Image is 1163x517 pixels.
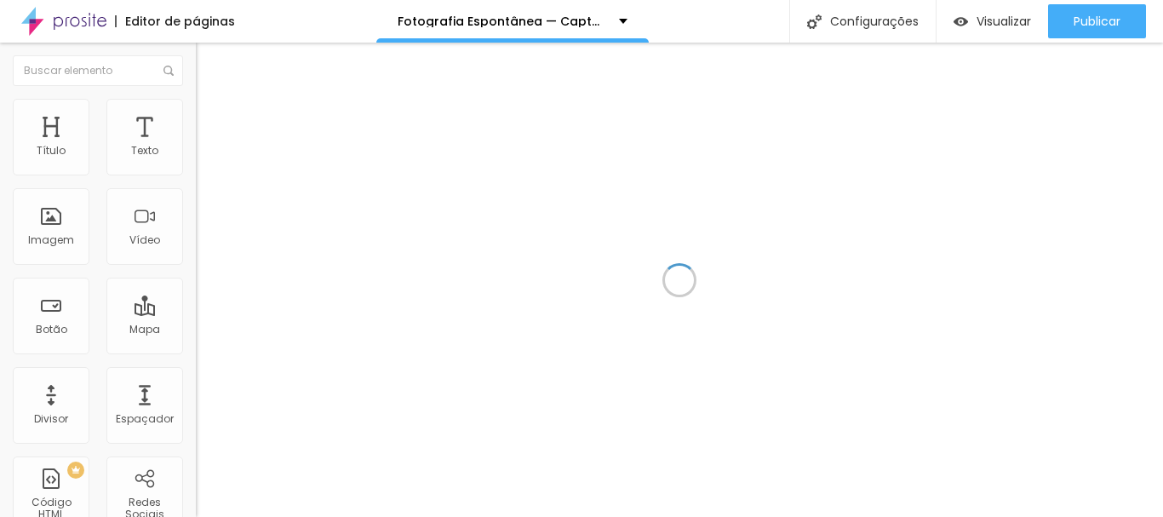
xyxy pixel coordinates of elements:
img: Icone [807,14,822,29]
div: Editor de páginas [115,15,235,27]
span: Visualizar [977,14,1031,28]
div: Imagem [28,234,74,246]
button: Publicar [1048,4,1146,38]
span: Publicar [1074,14,1120,28]
input: Buscar elemento [13,55,183,86]
button: Visualizar [937,4,1048,38]
div: Mapa [129,324,160,336]
div: Vídeo [129,234,160,246]
img: Icone [163,66,174,76]
div: Título [37,145,66,157]
div: Texto [131,145,158,157]
p: Fotografia Espontânea — Capturando Momentos Reais com Naturalidade [398,15,606,27]
div: Espaçador [116,413,174,425]
div: Divisor [34,413,68,425]
div: Botão [36,324,67,336]
img: view-1.svg [954,14,968,29]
